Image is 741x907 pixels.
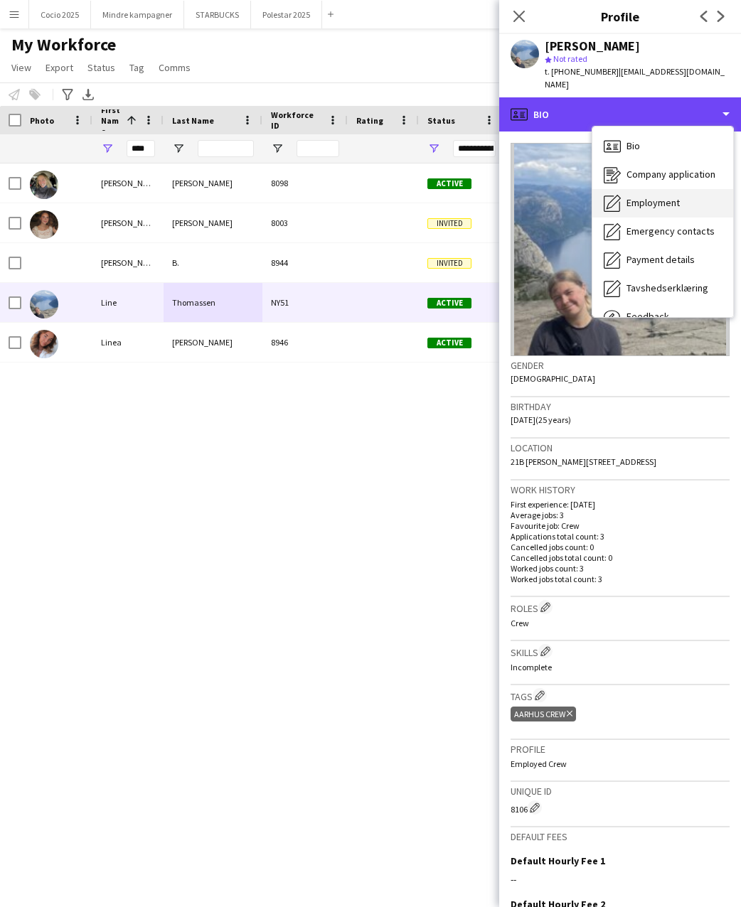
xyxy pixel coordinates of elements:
[511,143,730,356] img: Crew avatar or photo
[511,483,730,496] h3: Work history
[159,61,191,74] span: Comms
[511,785,730,798] h3: Unique ID
[30,290,58,318] img: Line Thomassen
[511,830,730,843] h3: Default fees
[29,1,91,28] button: Cocio 2025
[356,115,383,126] span: Rating
[545,66,725,90] span: | [EMAIL_ADDRESS][DOMAIN_NAME]
[172,115,214,126] span: Last Name
[511,758,730,769] p: Employed Crew
[511,531,730,542] p: Applications total count: 3
[164,243,262,282] div: B.
[427,218,471,229] span: Invited
[427,142,440,155] button: Open Filter Menu
[91,1,184,28] button: Mindre kampagner
[427,115,455,126] span: Status
[511,441,730,454] h3: Location
[592,161,733,189] div: Company application
[262,283,348,322] div: NY51
[30,210,58,239] img: Caroline Marie Dahl
[627,253,695,266] span: Payment details
[511,456,656,467] span: 21B [PERSON_NAME][STREET_ADDRESS]
[262,323,348,362] div: 8946
[124,58,150,77] a: Tag
[172,142,185,155] button: Open Filter Menu
[251,1,322,28] button: Polestar 2025
[499,97,741,132] div: Bio
[11,34,116,55] span: My Workforce
[511,743,730,756] h3: Profile
[511,618,529,628] span: Crew
[40,58,79,77] a: Export
[427,178,471,189] span: Active
[46,61,73,74] span: Export
[92,163,164,203] div: [PERSON_NAME]
[129,61,144,74] span: Tag
[127,140,155,157] input: First Name Filter Input
[271,109,322,131] span: Workforce ID
[511,854,605,867] h3: Default Hourly Fee 1
[101,142,114,155] button: Open Filter Menu
[511,600,730,615] h3: Roles
[592,132,733,161] div: Bio
[511,542,730,552] p: Cancelled jobs count: 0
[427,298,471,308] span: Active
[511,688,730,703] h3: Tags
[627,168,715,181] span: Company application
[184,1,251,28] button: STARBUCKS
[511,644,730,659] h3: Skills
[262,203,348,242] div: 8003
[511,499,730,510] p: First experience: [DATE]
[499,7,741,26] h3: Profile
[511,520,730,531] p: Favourite job: Crew
[553,53,587,64] span: Not rated
[262,163,348,203] div: 8098
[427,258,471,269] span: Invited
[297,140,339,157] input: Workforce ID Filter Input
[164,203,262,242] div: [PERSON_NAME]
[11,61,31,74] span: View
[627,196,680,209] span: Employment
[87,61,115,74] span: Status
[82,58,121,77] a: Status
[164,163,262,203] div: [PERSON_NAME]
[511,359,730,372] h3: Gender
[92,203,164,242] div: [PERSON_NAME] [PERSON_NAME]
[592,218,733,246] div: Emergency contacts
[545,66,619,77] span: t. [PHONE_NUMBER]
[92,283,164,322] div: Line
[627,281,708,294] span: Tavshedserklæring
[511,552,730,563] p: Cancelled jobs total count: 0
[30,171,58,199] img: Caroline Madsen
[92,323,164,362] div: Linea
[627,225,715,237] span: Emergency contacts
[511,563,730,574] p: Worked jobs count: 3
[511,400,730,413] h3: Birthday
[198,140,254,157] input: Last Name Filter Input
[30,330,58,358] img: Linea Johannesen
[511,800,730,815] div: 8106
[80,86,97,103] app-action-btn: Export XLSX
[30,115,54,126] span: Photo
[271,142,284,155] button: Open Filter Menu
[164,323,262,362] div: [PERSON_NAME]
[627,139,640,152] span: Bio
[92,243,164,282] div: [PERSON_NAME]
[627,310,669,323] span: Feedback
[511,414,571,425] span: [DATE] (25 years)
[101,104,121,136] span: First Name
[511,662,730,672] p: Incomplete
[511,574,730,584] p: Worked jobs total count: 3
[545,40,640,53] div: [PERSON_NAME]
[511,873,730,886] div: --
[511,510,730,520] p: Average jobs: 3
[511,707,576,721] div: Aarhus Crew
[6,58,37,77] a: View
[164,283,262,322] div: Thomassen
[592,303,733,331] div: Feedback
[592,246,733,274] div: Payment details
[59,86,76,103] app-action-btn: Advanced filters
[592,189,733,218] div: Employment
[511,373,595,384] span: [DEMOGRAPHIC_DATA]
[592,274,733,303] div: Tavshedserklæring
